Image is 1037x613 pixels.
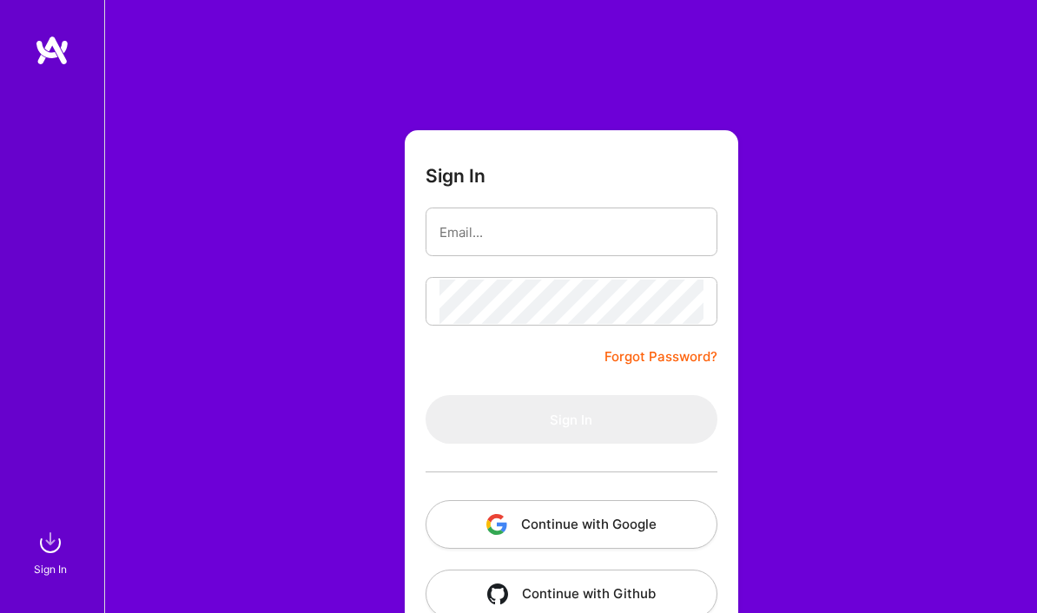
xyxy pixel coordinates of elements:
[439,210,703,254] input: Email...
[426,500,717,549] button: Continue with Google
[426,395,717,444] button: Sign In
[33,525,68,560] img: sign in
[36,525,68,578] a: sign inSign In
[35,35,69,66] img: logo
[487,583,508,604] img: icon
[604,346,717,367] a: Forgot Password?
[486,514,507,535] img: icon
[426,165,485,187] h3: Sign In
[34,560,67,578] div: Sign In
